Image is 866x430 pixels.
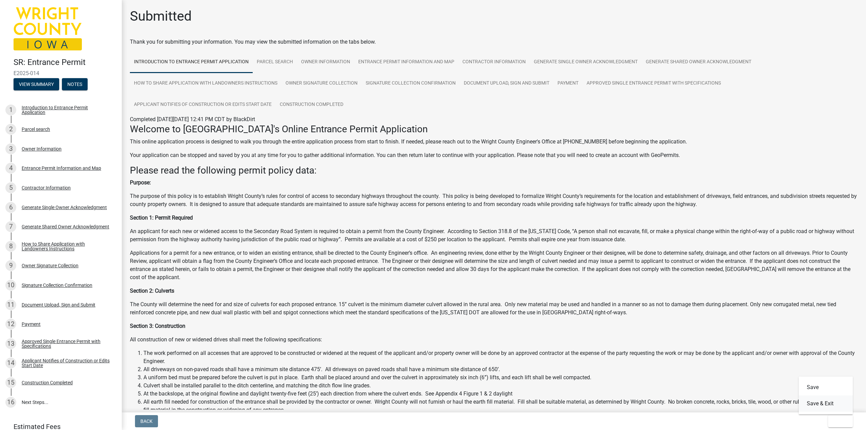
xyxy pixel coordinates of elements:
a: Document Upload, Sign and Submit [460,73,553,94]
p: The purpose of this policy is to establish Wright County’s rules for control of access to seconda... [130,192,858,208]
div: 6 [5,202,16,213]
div: Document Upload, Sign and Submit [22,302,95,307]
span: Back [140,418,153,424]
button: View Summary [14,78,59,90]
li: A uniform bed must be prepared before the culvert is put in place. Earth shall be placed around a... [143,374,858,382]
p: Your application can be stopped and saved by you at any time for you to gather additional informa... [130,151,858,159]
span: E2025-014 [14,70,108,76]
button: Exit [828,415,853,427]
p: Applications for a permit for a new entrance, or to widen an existing entrance, shall be directed... [130,249,858,281]
a: Entrance Permit Information and Map [354,51,458,73]
div: Approved Single Entrance Permit with Specifications [22,339,111,348]
span: Completed [DATE][DATE] 12:41 PM CDT by BlackDirt [130,116,255,122]
div: Applicant Notifies of Construction or Edits Start Date [22,358,111,368]
a: Introduction to Entrance Permit Application [130,51,253,73]
div: Signature Collection Confirmation [22,283,92,288]
div: 14 [5,358,16,368]
div: 9 [5,260,16,271]
a: Contractor Information [458,51,530,73]
div: Owner Information [22,146,62,151]
li: The work performed on all accesses that are approved to be constructed or widened at the request ... [143,349,858,365]
div: 3 [5,143,16,154]
strong: Section 1: Permit Required [130,214,193,221]
div: Construction Completed [22,380,73,385]
div: Parcel search [22,127,50,132]
div: 4 [5,163,16,174]
strong: Purpose: [130,179,151,186]
div: 7 [5,221,16,232]
a: Parcel search [253,51,297,73]
a: Generate Shared Owner Acknowledgment [642,51,755,73]
div: 5 [5,182,16,193]
h3: Please read the following permit policy data: [130,165,858,176]
a: Payment [553,73,583,94]
p: This online application process is designed to walk you through the entire application process fr... [130,138,858,146]
span: Exit [834,418,843,424]
div: 11 [5,299,16,310]
strong: Section 3: Construction [130,323,185,329]
button: Notes [62,78,88,90]
h1: Submitted [130,8,192,24]
div: Introduction to Entrance Permit Application [22,105,111,115]
wm-modal-confirm: Notes [62,82,88,87]
div: 15 [5,377,16,388]
div: Generate Single Owner Acknowledgment [22,205,107,210]
div: 10 [5,280,16,291]
a: Signature Collection Confirmation [362,73,460,94]
wm-modal-confirm: Summary [14,82,59,87]
div: 13 [5,338,16,349]
button: Save & Exit [799,395,853,412]
div: Contractor Information [22,185,71,190]
a: Generate Single Owner Acknowledgment [530,51,642,73]
div: 8 [5,241,16,252]
div: Payment [22,322,41,326]
div: 16 [5,397,16,408]
button: Save [799,379,853,395]
a: Applicant Notifies of Construction or Edits Start Date [130,94,276,116]
h3: Welcome to [GEOGRAPHIC_DATA]'s Online Entrance Permit Application [130,123,858,135]
div: Entrance Permit Information and Map [22,166,101,171]
div: Exit [799,377,853,414]
li: All driveways on non-paved roads shall have a minimum site distance 475’. All driveways on paved ... [143,365,858,374]
button: Back [135,415,158,427]
li: All earth fill needed for construction of the entrance shall be provided by the contractor or own... [143,398,858,414]
div: 2 [5,124,16,135]
p: The County will determine the need for and size of culverts for each proposed entrance. 15” culve... [130,300,858,317]
h4: SR: Entrance Permit [14,58,116,67]
a: Owner Signature Collection [281,73,362,94]
li: Culvert shall be installed parallel to the ditch centerline, and matching the ditch flow line gra... [143,382,858,390]
img: Wright County, Iowa [14,7,82,50]
div: How to Share Application with Landowners Instructions [22,242,111,251]
a: Construction Completed [276,94,347,116]
a: How to Share Application with Landowners Instructions [130,73,281,94]
a: Approved Single Entrance Permit with Specifications [583,73,725,94]
li: At the backslope, at the original flowline and daylight twenty-five feet (25’) each direction fro... [143,390,858,398]
p: An applicant for each new or widened access to the Secondary Road System is required to obtain a ... [130,227,858,244]
div: 12 [5,319,16,330]
a: Owner Information [297,51,354,73]
p: All construction of new or widened drives shall meet the following specifications: [130,336,858,344]
strong: Section 2: Culverts [130,288,174,294]
div: Thank you for submitting your information. You may view the submitted information on the tabs below. [130,38,858,46]
div: Generate Shared Owner Acknowledgment [22,224,109,229]
div: 1 [5,105,16,115]
div: Owner Signature Collection [22,263,78,268]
